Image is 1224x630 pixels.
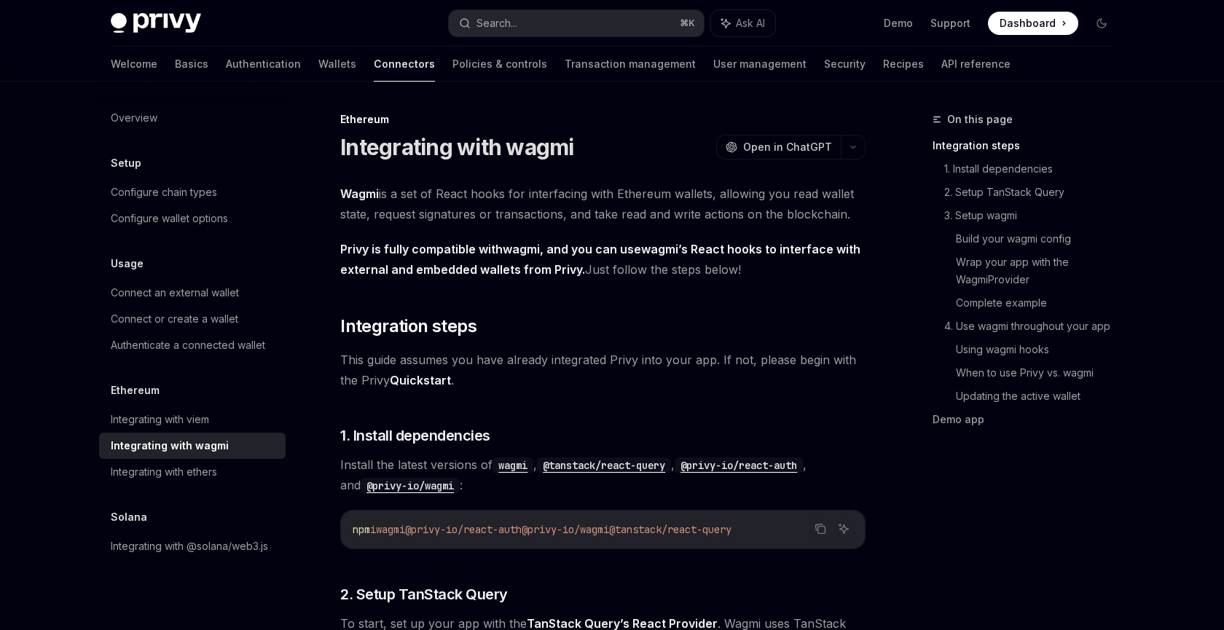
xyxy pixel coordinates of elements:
span: Just follow the steps below! [340,239,866,280]
a: Integrating with viem [99,406,286,433]
a: User management [713,47,807,82]
button: Ask AI [834,519,853,538]
a: Basics [175,47,208,82]
a: wagmi [503,242,540,257]
code: wagmi [493,457,533,473]
a: Wrap your app with the WagmiProvider [956,251,1125,291]
div: Overview [111,109,157,127]
button: Ask AI [711,10,775,36]
div: Integrating with wagmi [111,437,229,454]
div: Integrating with viem [111,411,209,428]
a: 2. Setup TanStack Query [944,181,1125,204]
span: Install the latest versions of , , , and : [340,454,866,495]
a: Transaction management [565,47,696,82]
a: Welcome [111,47,157,82]
a: Configure wallet options [99,205,286,232]
span: ⌘ K [680,17,695,29]
span: @privy-io/wagmi [522,523,609,536]
span: Ask AI [736,16,765,31]
button: Copy the contents from the code block [811,519,830,538]
img: dark logo [111,13,201,34]
a: Integration steps [933,134,1125,157]
a: Policies & controls [452,47,547,82]
a: @tanstack/react-query [537,457,671,472]
a: Complete example [956,291,1125,315]
code: @tanstack/react-query [537,457,671,473]
a: Configure chain types [99,179,286,205]
a: Authentication [226,47,301,82]
a: 1. Install dependencies [944,157,1125,181]
span: On this page [947,111,1013,128]
span: i [370,523,376,536]
button: Search...⌘K [449,10,704,36]
div: Integrating with @solana/web3.js [111,538,268,555]
a: Build your wagmi config [956,227,1125,251]
h1: Integrating with wagmi [340,134,574,160]
span: @tanstack/react-query [609,523,731,536]
h5: Setup [111,154,141,172]
span: This guide assumes you have already integrated Privy into your app. If not, please begin with the... [340,350,866,390]
a: Overview [99,105,286,131]
a: Using wagmi hooks [956,338,1125,361]
a: API reference [941,47,1011,82]
span: Integration steps [340,315,476,338]
a: Connect or create a wallet [99,306,286,332]
a: Demo app [933,408,1125,431]
a: @privy-io/react-auth [675,457,803,472]
a: Integrating with ethers [99,459,286,485]
a: Wagmi [340,186,379,202]
div: Authenticate a connected wallet [111,336,265,354]
button: Open in ChatGPT [716,135,841,160]
a: Wallets [318,47,356,82]
span: npm [353,523,370,536]
code: @privy-io/wagmi [361,478,460,494]
div: Connect or create a wallet [111,310,238,328]
h5: Solana [111,508,147,526]
span: 2. Setup TanStack Query [340,584,508,605]
a: Dashboard [988,12,1078,35]
span: 1. Install dependencies [340,425,490,446]
a: 3. Setup wagmi [944,204,1125,227]
a: 4. Use wagmi throughout your app [944,315,1125,338]
a: @privy-io/wagmi [361,478,460,492]
h5: Ethereum [111,382,160,399]
a: Authenticate a connected wallet [99,332,286,358]
a: Demo [884,16,913,31]
code: @privy-io/react-auth [675,457,803,473]
div: Search... [476,15,517,32]
div: Integrating with ethers [111,463,217,481]
a: Connectors [374,47,435,82]
a: Security [824,47,866,82]
div: Configure wallet options [111,210,228,227]
a: Recipes [883,47,924,82]
a: wagmi [493,457,533,472]
a: Integrating with wagmi [99,433,286,459]
a: wagmi [641,242,678,257]
span: is a set of React hooks for interfacing with Ethereum wallets, allowing you read wallet state, re... [340,184,866,224]
span: wagmi [376,523,405,536]
a: Integrating with @solana/web3.js [99,533,286,559]
button: Toggle dark mode [1090,12,1113,35]
a: When to use Privy vs. wagmi [956,361,1125,385]
span: Dashboard [1000,16,1056,31]
a: Connect an external wallet [99,280,286,306]
h5: Usage [111,255,144,272]
div: Configure chain types [111,184,217,201]
a: Support [930,16,970,31]
span: Open in ChatGPT [743,140,832,154]
a: Updating the active wallet [956,385,1125,408]
a: Quickstart [390,373,451,388]
div: Ethereum [340,112,866,127]
strong: Privy is fully compatible with , and you can use ’s React hooks to interface with external and em... [340,242,860,277]
span: @privy-io/react-auth [405,523,522,536]
div: Connect an external wallet [111,284,239,302]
